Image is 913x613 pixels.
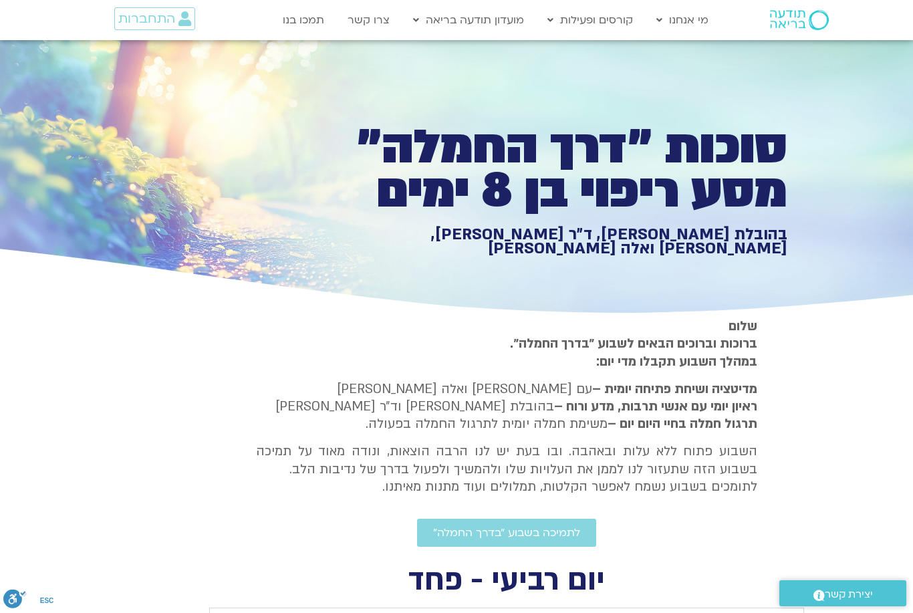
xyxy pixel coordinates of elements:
strong: ברוכות וברוכים הבאים לשבוע ״בדרך החמלה״. במהלך השבוע תקבלו מדי יום: [510,335,757,370]
p: עם [PERSON_NAME] ואלה [PERSON_NAME] בהובלת [PERSON_NAME] וד״ר [PERSON_NAME] משימת חמלה יומית לתרג... [256,380,757,433]
a: תמכו בנו [276,7,331,33]
a: התחברות [114,7,195,30]
a: מועדון תודעה בריאה [406,7,531,33]
strong: שלום [729,318,757,335]
span: יצירת קשר [825,586,873,604]
a: קורסים ופעילות [541,7,640,33]
h1: סוכות ״דרך החמלה״ מסע ריפוי בן 8 ימים [324,126,787,213]
b: תרגול חמלה בחיי היום יום – [608,415,757,433]
span: לתמיכה בשבוע ״בדרך החמלה״ [433,527,580,539]
h2: יום רביעי - פחד [209,567,804,594]
a: יצירת קשר [779,580,906,606]
a: צרו קשר [341,7,396,33]
p: השבוע פתוח ללא עלות ובאהבה. ובו בעת יש לנו הרבה הוצאות, ונודה מאוד על תמיכה בשבוע הזה שתעזור לנו ... [256,443,757,495]
b: ראיון יומי עם אנשי תרבות, מדע ורוח – [554,398,757,415]
img: תודעה בריאה [770,10,829,30]
strong: מדיטציה ושיחת פתיחה יומית – [592,380,757,398]
h1: בהובלת [PERSON_NAME], ד״ר [PERSON_NAME], [PERSON_NAME] ואלה [PERSON_NAME] [324,227,787,256]
span: התחברות [118,11,175,26]
a: לתמיכה בשבוע ״בדרך החמלה״ [417,519,596,547]
a: מי אנחנו [650,7,715,33]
